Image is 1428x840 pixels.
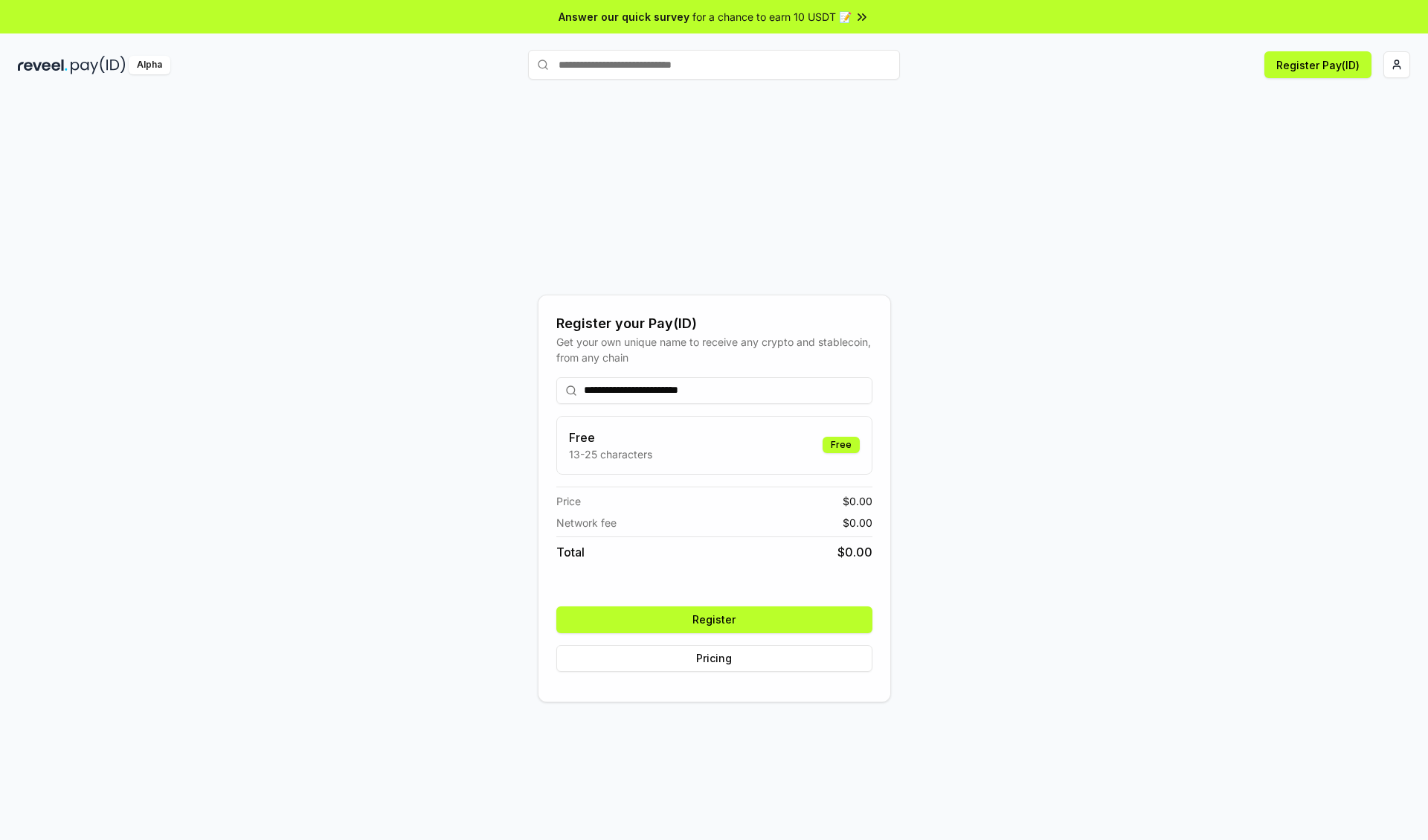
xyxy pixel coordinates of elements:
[843,515,872,530] span: $ 0.00
[556,606,872,633] button: Register
[692,9,852,25] span: for a chance to earn 10 USDT 📝
[569,429,652,446] h3: Free
[1264,51,1371,78] button: Register Pay(ID)
[556,645,872,672] button: Pricing
[556,515,617,530] span: Network fee
[556,493,581,509] span: Price
[556,334,872,365] div: Get your own unique name to receive any crypto and stablecoin, from any chain
[129,56,170,74] div: Alpha
[18,56,68,74] img: reveel_dark
[569,446,652,462] p: 13-25 characters
[71,56,126,74] img: pay_id
[556,313,872,334] div: Register your Pay(ID)
[837,543,872,561] span: $ 0.00
[559,9,689,25] span: Answer our quick survey
[823,437,860,453] div: Free
[843,493,872,509] span: $ 0.00
[556,543,585,561] span: Total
